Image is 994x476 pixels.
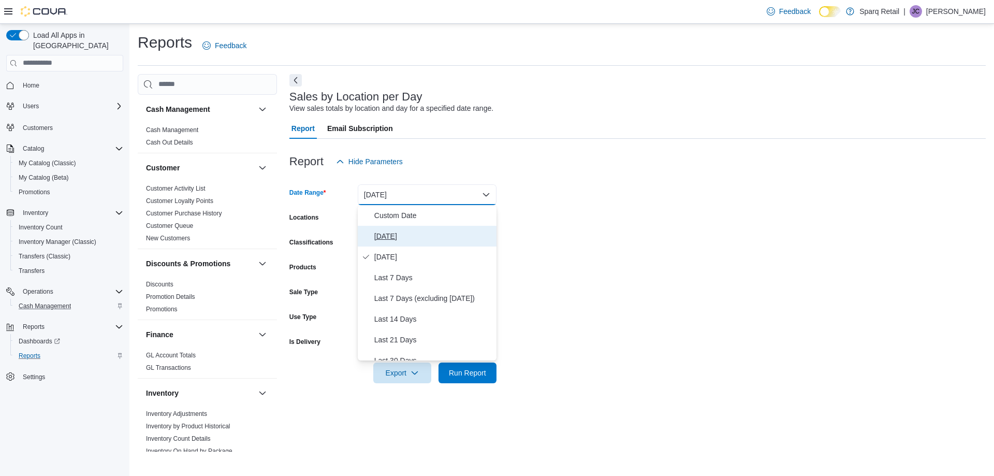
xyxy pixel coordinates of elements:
a: Inventory Adjustments [146,410,207,417]
button: Home [2,78,127,93]
button: My Catalog (Classic) [10,156,127,170]
a: Cash Management [146,126,198,134]
a: My Catalog (Classic) [14,157,80,169]
span: Inventory Manager (Classic) [14,236,123,248]
span: Customers [23,124,53,132]
span: Email Subscription [327,118,393,139]
a: Home [19,79,43,92]
a: Customer Loyalty Points [146,197,213,205]
span: Users [19,100,123,112]
span: Reports [14,350,123,362]
span: New Customers [146,234,190,242]
nav: Complex example [6,74,123,411]
button: Users [19,100,43,112]
label: Locations [289,213,319,222]
h3: Customer [146,163,180,173]
a: Transfers [14,265,49,277]
button: Inventory Manager (Classic) [10,235,127,249]
span: Transfers (Classic) [19,252,70,261]
a: GL Account Totals [146,352,196,359]
a: Promotions [146,306,178,313]
span: Dashboards [14,335,123,348]
h3: Sales by Location per Day [289,91,422,103]
span: Customer Activity List [146,184,206,193]
h1: Reports [138,32,192,53]
a: Inventory Manager (Classic) [14,236,100,248]
span: Feedback [215,40,246,51]
span: Home [19,79,123,92]
button: Reports [19,321,49,333]
span: Customer Purchase History [146,209,222,218]
p: | [903,5,905,18]
a: My Catalog (Beta) [14,171,73,184]
span: My Catalog (Classic) [19,159,76,167]
button: Users [2,99,127,113]
button: Cash Management [256,103,269,116]
span: Last 30 Days [374,354,492,367]
span: Custom Date [374,209,492,222]
span: Inventory Manager (Classic) [19,238,96,246]
a: Settings [19,371,49,383]
a: Discounts [146,281,173,288]
a: Feedback [198,35,251,56]
a: Dashboards [10,334,127,349]
button: Finance [146,329,254,340]
span: Hide Parameters [348,156,403,167]
span: Customer Loyalty Points [146,197,213,205]
button: Inventory [146,388,254,398]
span: Last 7 Days (excluding [DATE]) [374,292,492,305]
span: Report [291,118,315,139]
a: Feedback [763,1,815,22]
div: View sales totals by location and day for a specified date range. [289,103,493,114]
span: Feedback [779,6,811,17]
label: Products [289,263,316,271]
span: Inventory Adjustments [146,410,207,418]
span: JC [912,5,920,18]
button: Catalog [19,142,48,155]
span: Load All Apps in [GEOGRAPHIC_DATA] [29,30,123,51]
span: Inventory Count [19,223,63,232]
a: Customer Queue [146,222,193,229]
span: Transfers (Classic) [14,250,123,263]
button: Inventory [256,387,269,399]
span: Discounts [146,280,173,289]
span: Operations [23,287,53,296]
button: Inventory [2,206,127,220]
span: Users [23,102,39,110]
label: Date Range [289,189,326,197]
a: Cash Out Details [146,139,193,146]
a: Customers [19,122,57,134]
a: Transfers (Classic) [14,250,75,263]
span: Cash Management [14,300,123,312]
button: Inventory [19,207,52,219]
a: Dashboards [14,335,64,348]
label: Sale Type [289,288,318,296]
span: Reports [19,321,123,333]
span: Cash Out Details [146,138,193,147]
span: Export [379,363,425,383]
button: Inventory Count [10,220,127,235]
h3: Finance [146,329,173,340]
span: Customers [19,121,123,134]
button: Customers [2,120,127,135]
button: Discounts & Promotions [256,257,269,270]
span: Promotions [19,188,50,196]
div: Select listbox [358,205,496,360]
button: Reports [2,320,127,334]
a: Promotions [14,186,54,198]
span: Promotion Details [146,293,195,301]
a: Reports [14,350,45,362]
span: Inventory Count Details [146,435,211,443]
span: Inventory On Hand by Package [146,447,232,455]
span: My Catalog (Beta) [19,174,69,182]
button: [DATE] [358,184,496,205]
span: Settings [19,370,123,383]
button: Customer [146,163,254,173]
button: My Catalog (Beta) [10,170,127,185]
button: Export [373,363,431,383]
h3: Discounts & Promotions [146,258,230,269]
div: Cash Management [138,124,277,153]
label: Classifications [289,238,333,247]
